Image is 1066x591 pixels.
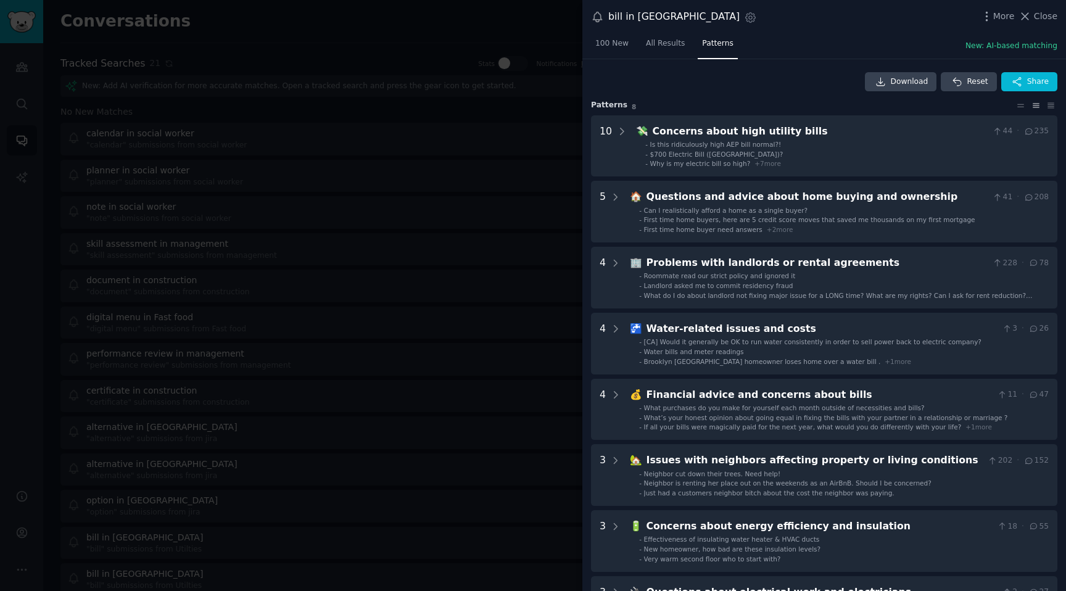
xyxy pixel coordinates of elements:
[644,404,925,411] span: What purchases do you make for yourself each month outside of necessities and bills?
[980,10,1015,23] button: More
[650,151,783,158] span: $700 Electric Bill ([GEOGRAPHIC_DATA])?
[644,272,796,279] span: Roommate read our strict policy and ignored it
[639,423,642,431] div: -
[644,338,981,345] span: [CA] Would it generally be OK to run water consistently in order to sell power back to electric c...
[645,150,648,159] div: -
[639,479,642,487] div: -
[1017,455,1019,466] span: ·
[1028,389,1049,400] span: 47
[630,520,642,532] span: 🔋
[639,489,642,497] div: -
[644,282,793,289] span: Landlord asked me to commit residency fraud
[647,255,988,271] div: Problems with landlords or rental agreements
[630,191,642,202] span: 🏠
[647,453,983,468] div: Issues with neighbors affecting property or living conditions
[1022,389,1024,400] span: ·
[1027,76,1049,88] span: Share
[865,72,937,92] a: Download
[1023,455,1049,466] span: 152
[600,519,606,563] div: 3
[992,126,1012,137] span: 44
[997,389,1017,400] span: 11
[1002,323,1017,334] span: 3
[702,38,733,49] span: Patterns
[639,271,642,280] div: -
[1023,192,1049,203] span: 208
[997,521,1017,532] span: 18
[636,125,648,137] span: 💸
[650,160,751,167] span: Why is my electric bill so high?
[1018,10,1057,23] button: Close
[644,358,881,365] span: Brooklyn [GEOGRAPHIC_DATA] homeowner loses home over a water bill .
[767,226,793,233] span: + 2 more
[1017,126,1019,137] span: ·
[993,10,1015,23] span: More
[644,423,962,431] span: If all your bills were magically paid for the next year, what would you do differently with your ...
[639,535,642,543] div: -
[639,206,642,215] div: -
[600,453,606,497] div: 3
[647,321,998,337] div: Water-related issues and costs
[965,423,992,431] span: + 1 more
[645,159,648,168] div: -
[600,321,606,366] div: 4
[967,76,988,88] span: Reset
[639,555,642,563] div: -
[591,34,633,59] a: 100 New
[891,76,928,88] span: Download
[591,100,627,111] span: Pattern s
[639,281,642,290] div: -
[644,479,932,487] span: Neighbor is renting her place out on the weekends as an AirBnB. Should I be concerned?
[639,413,642,422] div: -
[644,470,781,477] span: Neighbor cut down their trees. Need help!
[630,323,642,334] span: 🚰
[885,358,911,365] span: + 1 more
[639,347,642,356] div: -
[1023,126,1049,137] span: 235
[1022,258,1024,269] span: ·
[630,389,642,400] span: 💰
[630,454,642,466] span: 🏡
[1022,521,1024,532] span: ·
[1034,10,1057,23] span: Close
[644,207,808,214] span: Can I realistically afford a home as a single buyer?
[632,103,636,110] span: 8
[644,535,820,543] span: Effectiveness of insulating water heater & HVAC ducts
[1001,72,1057,92] button: Share
[630,257,642,268] span: 🏢
[600,189,606,234] div: 5
[653,124,988,139] div: Concerns about high utility bills
[1028,258,1049,269] span: 78
[639,291,642,300] div: -
[941,72,996,92] button: Reset
[650,141,782,148] span: Is this ridiculously high AEP bill normal?!
[1022,323,1024,334] span: ·
[992,258,1017,269] span: 228
[644,414,1008,421] span: What’s your honest opinion about going equal in fixing the bills with your partner in a relations...
[639,337,642,346] div: -
[644,348,744,355] span: Water bills and meter readings
[644,545,821,553] span: New homeowner, how bad are these insulation levels?
[992,192,1012,203] span: 41
[1028,323,1049,334] span: 26
[1028,521,1049,532] span: 55
[647,387,993,403] div: Financial advice and concerns about bills
[639,225,642,234] div: -
[754,160,781,167] span: + 7 more
[600,255,606,300] div: 4
[639,403,642,412] div: -
[600,124,612,168] div: 10
[639,357,642,366] div: -
[644,555,781,563] span: Very warm second floor who to start with?
[600,387,606,432] div: 4
[644,226,762,233] span: First time home buyer need answers
[1017,192,1019,203] span: ·
[595,38,629,49] span: 100 New
[647,519,993,534] div: Concerns about energy efficiency and insulation
[646,38,685,49] span: All Results
[647,189,988,205] div: Questions and advice about home buying and ownership
[644,292,1033,299] span: What do I do about landlord not fixing major issue for a LONG time? What are my rights? Can I ask...
[642,34,689,59] a: All Results
[965,41,1057,52] button: New: AI-based matching
[698,34,737,59] a: Patterns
